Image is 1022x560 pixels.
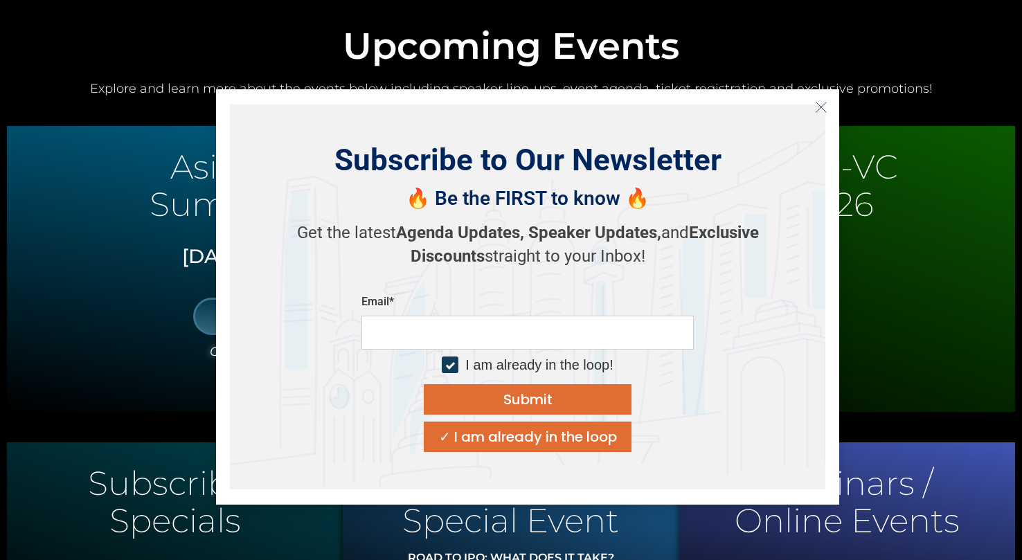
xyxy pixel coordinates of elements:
[17,245,501,269] h3: [DATE] – [DATE]
[14,470,336,496] p: Subscriber
[14,154,504,180] p: Asia PE-VC
[7,81,1015,97] h2: Explore and learn more about the events below including speaker line-ups, event agenda, ticket re...
[210,344,308,359] i: on sale now!
[14,507,336,534] p: Specials
[7,28,1015,64] h2: Upcoming Events
[14,191,504,217] p: Summit 2025
[686,507,1008,534] p: Online Events
[350,507,672,534] p: Special Event
[686,470,1008,496] p: Webinars /
[193,298,325,335] a: MORE INFO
